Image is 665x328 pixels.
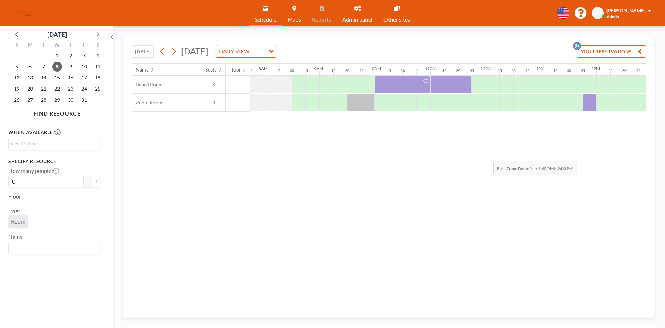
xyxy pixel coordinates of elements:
[52,62,62,72] span: Wednesday, October 8, 2025
[304,68,308,73] div: 45
[202,100,225,106] span: 3
[573,42,581,50] p: 9+
[52,95,62,105] span: Wednesday, October 29, 2025
[132,100,162,106] span: Zoom Room
[525,68,530,73] div: 45
[370,66,381,71] div: 10AM
[12,95,21,105] span: Sunday, October 26, 2025
[8,193,21,200] label: Floor
[312,17,331,22] span: Reports
[205,67,216,73] div: Seats
[493,161,577,175] span: Book from to
[425,66,436,71] div: 11AM
[11,6,36,20] img: organization-logo
[577,45,646,58] button: YOUR RESERVATIONS9+
[8,107,106,117] h4: FIND RESOURCE
[248,68,252,73] div: 45
[52,73,62,83] span: Wednesday, October 15, 2025
[342,17,372,22] span: Admin panel
[132,45,154,58] button: [DATE]
[93,62,103,72] span: Saturday, October 11, 2025
[259,66,268,71] div: 8AM
[276,68,280,73] div: 15
[93,84,103,94] span: Saturday, October 25, 2025
[8,158,100,165] h3: Specify resource
[387,68,391,73] div: 15
[581,68,585,73] div: 45
[47,30,67,39] div: [DATE]
[538,166,554,171] b: 1:45 PM
[25,84,35,94] span: Monday, October 20, 2025
[12,62,21,72] span: Sunday, October 5, 2025
[79,51,89,60] span: Friday, October 3, 2025
[609,68,613,73] div: 15
[314,66,323,71] div: 9AM
[480,66,491,71] div: 12PM
[37,41,51,50] div: T
[229,67,241,73] div: Floor
[39,73,48,83] span: Tuesday, October 14, 2025
[636,68,640,73] div: 45
[553,68,557,73] div: 15
[202,82,225,88] span: 8
[594,10,601,16] span: LW
[64,41,77,50] div: T
[591,66,600,71] div: 2PM
[290,68,294,73] div: 30
[606,8,645,14] span: [PERSON_NAME]
[218,47,251,56] span: DAILY VIEW
[39,95,48,105] span: Tuesday, October 28, 2025
[536,66,544,71] div: 1PM
[25,95,35,105] span: Monday, October 27, 2025
[558,166,573,171] b: 2:00 PM
[8,167,59,174] label: How many people?
[12,84,21,94] span: Sunday, October 19, 2025
[287,17,301,22] span: Maps
[9,138,100,149] div: Search for option
[79,84,89,94] span: Friday, October 24, 2025
[84,176,92,187] button: -
[226,82,250,88] span: -
[79,73,89,83] span: Friday, October 17, 2025
[470,68,474,73] div: 45
[66,73,76,83] span: Thursday, October 16, 2025
[9,140,96,148] input: Search for option
[51,41,64,50] div: W
[132,82,163,88] span: Board Room
[415,68,419,73] div: 45
[456,68,460,73] div: 30
[25,73,35,83] span: Monday, October 13, 2025
[507,166,529,171] b: Zoom Room
[383,17,410,22] span: Other sites
[442,68,446,73] div: 15
[498,68,502,73] div: 15
[216,45,276,57] div: Search for option
[77,41,91,50] div: F
[136,67,149,73] div: Name
[226,100,250,106] span: -
[79,62,89,72] span: Friday, October 10, 2025
[39,62,48,72] span: Tuesday, October 7, 2025
[255,17,276,22] span: Schedule
[606,14,619,19] span: Admin
[91,41,104,50] div: S
[512,68,516,73] div: 30
[359,68,363,73] div: 45
[9,242,100,254] div: Search for option
[52,51,62,60] span: Wednesday, October 1, 2025
[8,233,23,240] label: Name
[39,84,48,94] span: Tuesday, October 21, 2025
[11,218,25,225] span: Room
[79,95,89,105] span: Friday, October 31, 2025
[622,68,627,73] div: 30
[66,62,76,72] span: Thursday, October 9, 2025
[12,73,21,83] span: Sunday, October 12, 2025
[93,73,103,83] span: Saturday, October 18, 2025
[345,68,349,73] div: 30
[181,46,209,56] span: [DATE]
[331,68,336,73] div: 15
[24,41,37,50] div: M
[66,95,76,105] span: Thursday, October 30, 2025
[10,41,24,50] div: S
[66,51,76,60] span: Thursday, October 2, 2025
